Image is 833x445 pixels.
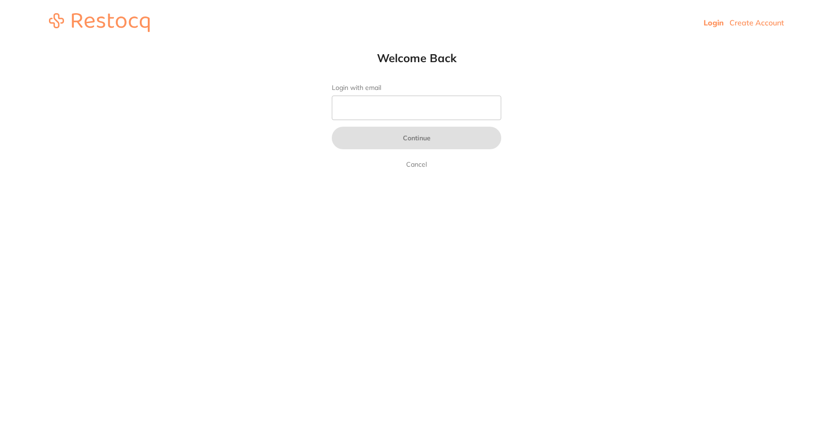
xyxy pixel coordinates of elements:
[729,18,784,27] a: Create Account
[332,84,501,92] label: Login with email
[332,127,501,149] button: Continue
[404,159,429,170] a: Cancel
[49,13,150,32] img: restocq_logo.svg
[313,51,520,65] h1: Welcome Back
[704,18,724,27] a: Login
